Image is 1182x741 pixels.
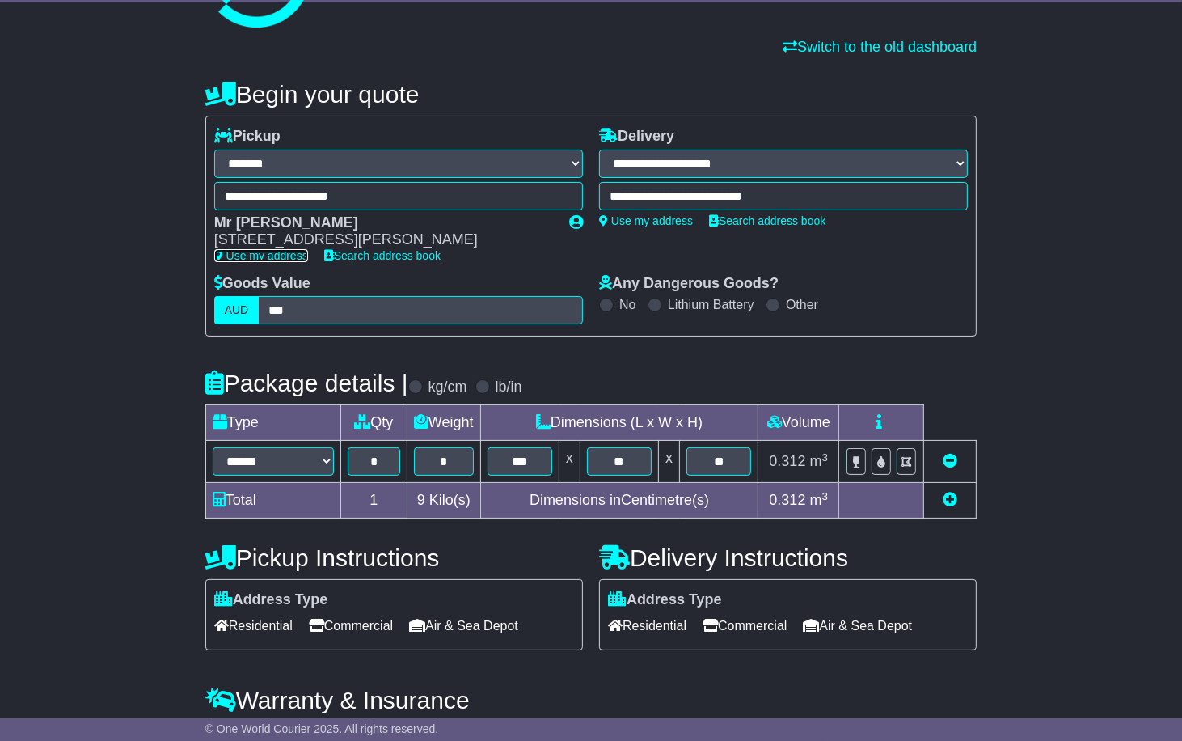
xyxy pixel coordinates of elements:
[822,490,829,502] sup: 3
[407,405,480,441] td: Weight
[703,613,787,638] span: Commercial
[409,613,518,638] span: Air & Sea Depot
[943,492,957,508] a: Add new item
[214,591,328,609] label: Address Type
[407,483,480,519] td: Kilo(s)
[758,405,839,441] td: Volume
[214,249,308,262] a: Use my address
[214,214,553,232] div: Mr [PERSON_NAME]
[619,297,635,312] label: No
[214,613,293,638] span: Residential
[480,483,758,519] td: Dimensions in Centimetre(s)
[770,492,806,508] span: 0.312
[205,370,408,396] h4: Package details |
[214,231,553,249] div: [STREET_ADDRESS][PERSON_NAME]
[786,297,818,312] label: Other
[324,249,441,262] a: Search address book
[599,544,977,571] h4: Delivery Instructions
[496,379,522,396] label: lb/in
[599,128,674,146] label: Delivery
[668,297,754,312] label: Lithium Battery
[709,214,825,227] a: Search address book
[659,441,680,483] td: x
[214,128,281,146] label: Pickup
[205,81,977,108] h4: Begin your quote
[943,453,957,469] a: Remove this item
[608,613,686,638] span: Residential
[205,405,340,441] td: Type
[205,483,340,519] td: Total
[559,441,580,483] td: x
[309,613,393,638] span: Commercial
[340,405,407,441] td: Qty
[608,591,722,609] label: Address Type
[340,483,407,519] td: 1
[480,405,758,441] td: Dimensions (L x W x H)
[205,687,977,713] h4: Warranty & Insurance
[428,379,467,396] label: kg/cm
[810,492,829,508] span: m
[214,296,260,324] label: AUD
[822,451,829,464] sup: 3
[804,613,913,638] span: Air & Sea Depot
[214,275,310,293] label: Goods Value
[205,722,439,735] span: © One World Courier 2025. All rights reserved.
[205,544,583,571] h4: Pickup Instructions
[417,492,425,508] span: 9
[599,214,693,227] a: Use my address
[783,39,977,55] a: Switch to the old dashboard
[770,453,806,469] span: 0.312
[599,275,779,293] label: Any Dangerous Goods?
[810,453,829,469] span: m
